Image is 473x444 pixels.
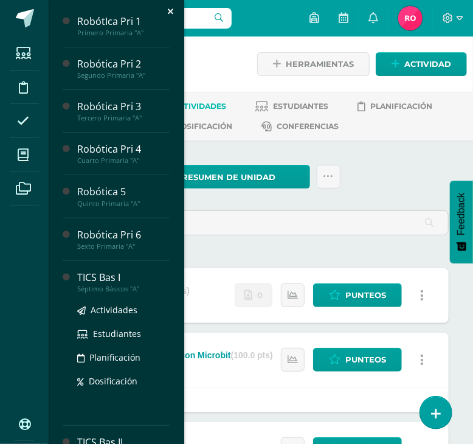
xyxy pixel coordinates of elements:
[456,193,467,235] span: Feedback
[77,15,170,29] div: RobótIca Pri 1
[77,242,170,251] div: Sexto Primaria "A"
[77,71,170,80] div: Segundo Primaria "A"
[77,114,170,122] div: Tercero Primaria "A"
[77,271,170,293] a: TICS Bas ISéptimo Básicos "A"
[77,100,170,114] div: Robótica Pri 3
[77,327,170,341] a: Estudiantes
[77,57,170,71] div: Robótica Pri 2
[450,181,473,263] button: Feedback - Mostrar encuesta
[77,285,170,293] div: Séptimo Básicos "A"
[77,57,170,80] a: Robótica Pri 2Segundo Primaria "A"
[89,352,140,363] span: Planificación
[77,15,170,37] a: RobótIca Pri 1Primero Primaria "A"
[77,228,170,242] div: Robótica Pri 6
[77,374,170,388] a: Dosificación
[77,142,170,165] a: Robótica Pri 4Cuarto Primaria "A"
[77,100,170,122] a: Robótica Pri 3Tercero Primaria "A"
[77,185,170,207] a: Robótica 5Quinto Primaria "A"
[77,303,170,317] a: Actividades
[77,29,170,37] div: Primero Primaria "A"
[89,375,137,387] span: Dosificación
[77,199,170,208] div: Quinto Primaria "A"
[93,328,141,339] span: Estudiantes
[77,156,170,165] div: Cuarto Primaria "A"
[77,271,170,285] div: TICS Bas I
[77,350,170,364] a: Planificación
[77,142,170,156] div: Robótica Pri 4
[77,228,170,251] a: Robótica Pri 6Sexto Primaria "A"
[77,185,170,199] div: Robótica 5
[91,304,137,316] span: Actividades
